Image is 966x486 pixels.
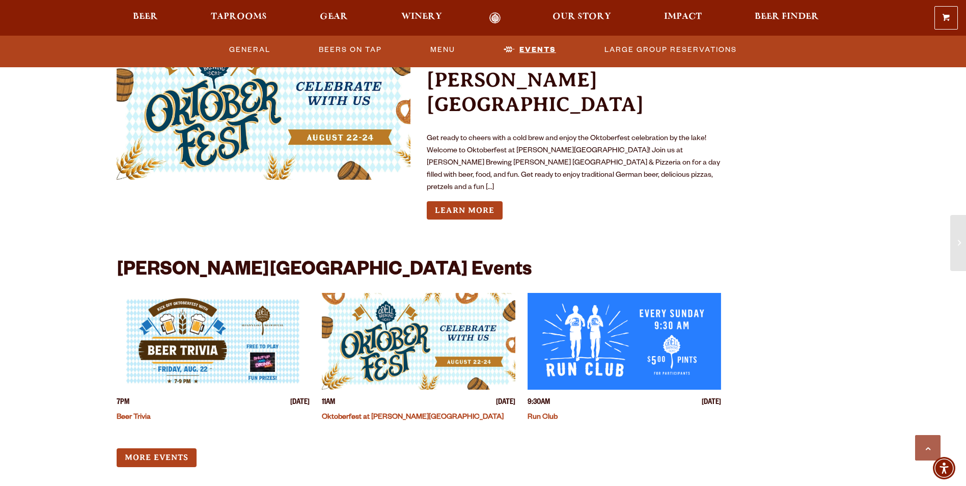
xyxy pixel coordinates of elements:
[117,33,411,180] a: View event details
[225,38,274,62] a: General
[528,398,550,409] span: 9:30AM
[426,38,459,62] a: Menu
[117,414,151,422] a: Beer Trivia
[401,13,442,21] span: Winery
[657,12,708,24] a: Impact
[546,12,618,24] a: Our Story
[664,13,702,21] span: Impact
[933,457,955,479] div: Accessibility Menu
[476,12,514,24] a: Odell Home
[322,414,504,422] a: Oktoberfest at [PERSON_NAME][GEOGRAPHIC_DATA]
[915,435,941,461] a: Scroll to top
[496,398,515,409] span: [DATE]
[427,133,721,194] p: Get ready to cheers with a cold brew and enjoy the Oktoberfest celebration by the lake! Welcome t...
[500,38,560,62] a: Events
[211,13,267,21] span: Taprooms
[117,398,129,409] span: 7PM
[322,398,335,409] span: 11AM
[133,13,158,21] span: Beer
[553,13,611,21] span: Our Story
[117,448,197,467] a: More Events (opens in a new window)
[427,44,644,116] a: Oktoberfest at [PERSON_NAME][GEOGRAPHIC_DATA]
[748,12,825,24] a: Beer Finder
[117,260,532,283] h2: [PERSON_NAME][GEOGRAPHIC_DATA] Events
[528,293,721,390] a: View event details
[755,13,819,21] span: Beer Finder
[395,12,449,24] a: Winery
[528,414,558,422] a: Run Club
[427,201,503,220] a: Learn more about Oktoberfest at Sloan’s Lake
[702,398,721,409] span: [DATE]
[315,38,386,62] a: Beers On Tap
[320,13,348,21] span: Gear
[204,12,273,24] a: Taprooms
[322,293,515,390] a: View event details
[600,38,741,62] a: Large Group Reservations
[290,398,310,409] span: [DATE]
[313,12,354,24] a: Gear
[117,293,310,390] a: View event details
[126,12,164,24] a: Beer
